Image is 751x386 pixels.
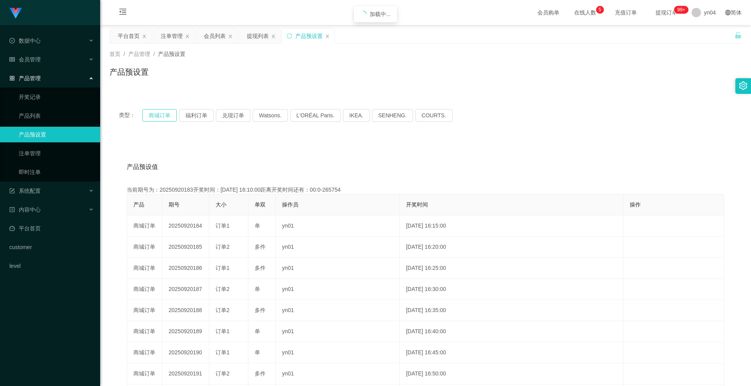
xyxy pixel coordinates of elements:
div: 平台首页 [118,29,140,43]
span: 订单2 [216,370,230,377]
td: yn01 [276,321,400,342]
i: 图标: close [325,34,330,39]
span: 首页 [110,51,120,57]
td: [DATE] 16:25:00 [400,258,623,279]
span: 产品预设值 [127,162,158,172]
a: 即时注单 [19,164,94,180]
span: 订单2 [216,286,230,292]
a: 注单管理 [19,145,94,161]
td: [DATE] 16:50:00 [400,363,623,384]
a: 产品预设置 [19,127,94,142]
i: icon: loading [360,11,367,17]
span: 产品管理 [128,51,150,57]
i: 图标: menu-fold [110,0,136,25]
td: 20250920187 [162,279,209,300]
i: 图标: unlock [735,32,742,39]
td: [DATE] 16:35:00 [400,300,623,321]
div: 会员列表 [204,29,226,43]
td: 20250920190 [162,342,209,363]
td: yn01 [276,215,400,237]
td: yn01 [276,237,400,258]
span: 大小 [216,201,226,208]
sup: 304 [674,6,688,14]
span: 多件 [255,265,266,271]
td: 20250920186 [162,258,209,279]
span: 单双 [255,201,266,208]
i: 图标: sync [287,33,292,39]
i: 图标: table [9,57,15,62]
p: 5 [598,6,601,14]
td: yn01 [276,363,400,384]
td: 商城订单 [127,215,162,237]
span: 多件 [255,307,266,313]
span: 单 [255,328,260,334]
td: 商城订单 [127,300,162,321]
td: 20250920189 [162,321,209,342]
span: 操作 [630,201,641,208]
span: 系统配置 [9,188,41,194]
i: 图标: form [9,188,15,194]
h1: 产品预设置 [110,66,149,78]
button: IKEA. [343,109,370,122]
i: 图标: close [142,34,147,39]
i: 图标: close [271,34,276,39]
a: level [9,258,94,274]
td: 20250920188 [162,300,209,321]
span: 单 [255,286,260,292]
td: [DATE] 16:15:00 [400,215,623,237]
div: 注单管理 [161,29,183,43]
td: [DATE] 16:45:00 [400,342,623,363]
span: 提现订单 [652,10,681,15]
span: 操作员 [282,201,298,208]
td: 商城订单 [127,237,162,258]
td: yn01 [276,258,400,279]
i: 图标: close [185,34,190,39]
i: 图标: close [228,34,233,39]
span: 产品预设置 [158,51,185,57]
span: 会员管理 [9,56,41,63]
span: 开奖时间 [406,201,428,208]
button: L'ORÉAL Paris. [290,109,341,122]
div: 当前期号为：20250920183开奖时间：[DATE] 16:10:00距离开奖时间还有：00:0-265754 [127,186,724,194]
span: 订单2 [216,307,230,313]
sup: 5 [596,6,604,14]
td: [DATE] 16:30:00 [400,279,623,300]
td: 20250920185 [162,237,209,258]
span: 类型： [119,109,142,122]
button: 商城订单 [142,109,177,122]
span: 加载中... [370,11,391,17]
td: yn01 [276,279,400,300]
span: 多件 [255,370,266,377]
span: 内容中心 [9,206,41,213]
div: 提现列表 [247,29,269,43]
span: 订单1 [216,223,230,229]
span: 产品 [133,201,144,208]
img: logo.9652507e.png [9,8,22,19]
td: 商城订单 [127,342,162,363]
span: 数据中心 [9,38,41,44]
span: 单 [255,349,260,355]
a: 产品列表 [19,108,94,124]
span: 多件 [255,244,266,250]
button: 兑现订单 [216,109,250,122]
div: 产品预设置 [295,29,323,43]
td: 商城订单 [127,321,162,342]
td: 20250920191 [162,363,209,384]
span: 期号 [169,201,180,208]
td: 商城订单 [127,363,162,384]
a: customer [9,239,94,255]
button: SENHENG. [372,109,413,122]
span: 在线人数 [570,10,600,15]
td: 商城订单 [127,279,162,300]
i: 图标: appstore-o [9,75,15,81]
a: 开奖记录 [19,89,94,105]
span: / [124,51,125,57]
td: [DATE] 16:20:00 [400,237,623,258]
span: 订单1 [216,265,230,271]
span: 订单1 [216,328,230,334]
td: yn01 [276,300,400,321]
td: yn01 [276,342,400,363]
td: [DATE] 16:40:00 [400,321,623,342]
span: 充值订单 [611,10,641,15]
i: 图标: global [725,10,731,15]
